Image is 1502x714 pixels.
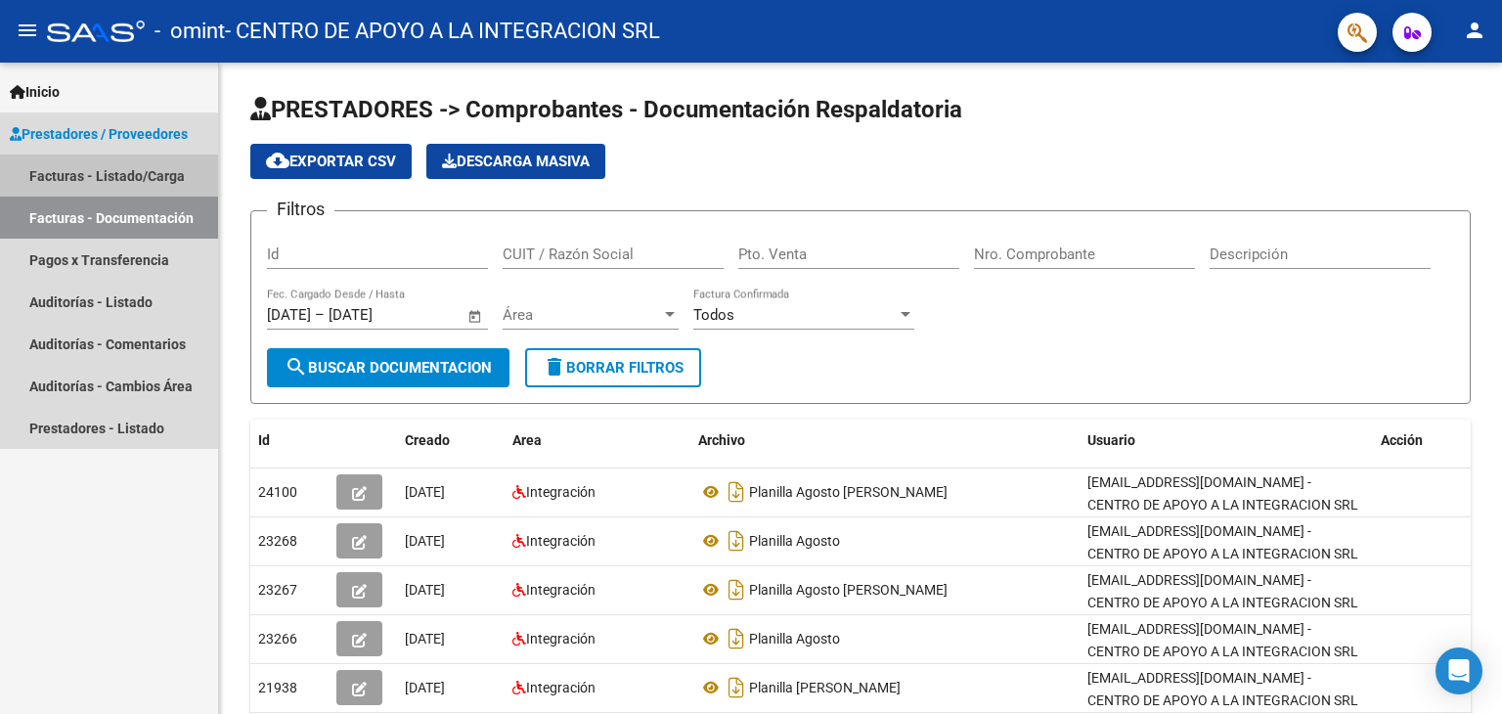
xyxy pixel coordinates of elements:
span: [DATE] [405,582,445,598]
h3: Filtros [267,196,334,223]
datatable-header-cell: Usuario [1080,420,1373,462]
span: Integración [526,533,596,549]
span: Integración [526,484,596,500]
span: 23268 [258,533,297,549]
span: Inicio [10,81,60,103]
span: 24100 [258,484,297,500]
mat-icon: person [1463,19,1486,42]
div: Open Intercom Messenger [1436,647,1482,694]
span: [EMAIL_ADDRESS][DOMAIN_NAME] - CENTRO DE APOYO A LA INTEGRACION SRL [1087,474,1358,513]
span: [EMAIL_ADDRESS][DOMAIN_NAME] - CENTRO DE APOYO A LA INTEGRACION SRL [1087,523,1358,561]
span: [EMAIL_ADDRESS][DOMAIN_NAME] - CENTRO DE APOYO A LA INTEGRACION SRL [1087,670,1358,708]
span: Integración [526,680,596,695]
i: Descargar documento [724,672,749,703]
i: Descargar documento [724,476,749,508]
span: Borrar Filtros [543,359,684,377]
span: [EMAIL_ADDRESS][DOMAIN_NAME] - CENTRO DE APOYO A LA INTEGRACION SRL [1087,572,1358,610]
mat-icon: delete [543,355,566,379]
i: Descargar documento [724,525,749,557]
app-download-masive: Descarga masiva de comprobantes (adjuntos) [426,144,605,179]
span: - omint [155,10,225,53]
span: - CENTRO DE APOYO A LA INTEGRACION SRL [225,10,660,53]
datatable-header-cell: Acción [1373,420,1471,462]
i: Descargar documento [724,574,749,605]
i: Descargar documento [724,623,749,654]
button: Buscar Documentacion [267,348,509,387]
datatable-header-cell: Id [250,420,329,462]
span: Exportar CSV [266,153,396,170]
span: Integración [526,582,596,598]
span: Integración [526,631,596,647]
span: 21938 [258,680,297,695]
span: Planilla Agosto [749,533,840,549]
datatable-header-cell: Area [505,420,690,462]
span: Acción [1381,432,1423,448]
span: Área [503,306,661,324]
button: Open calendar [464,305,487,328]
span: [DATE] [405,484,445,500]
span: Buscar Documentacion [285,359,492,377]
datatable-header-cell: Creado [397,420,505,462]
input: Fecha inicio [267,306,311,324]
span: Id [258,432,270,448]
span: Usuario [1087,432,1135,448]
span: – [315,306,325,324]
span: Planilla Agosto [PERSON_NAME] [749,484,948,500]
span: Planilla Agosto [PERSON_NAME] [749,582,948,598]
span: [EMAIL_ADDRESS][DOMAIN_NAME] - CENTRO DE APOYO A LA INTEGRACION SRL [1087,621,1358,659]
span: Planilla [PERSON_NAME] [749,680,901,695]
mat-icon: cloud_download [266,149,289,172]
span: [DATE] [405,631,445,647]
input: Fecha fin [329,306,423,324]
span: 23267 [258,582,297,598]
span: 23266 [258,631,297,647]
button: Descarga Masiva [426,144,605,179]
span: [DATE] [405,533,445,549]
span: Prestadores / Proveedores [10,123,188,145]
button: Borrar Filtros [525,348,701,387]
span: Creado [405,432,450,448]
span: Planilla Agosto [749,631,840,647]
mat-icon: search [285,355,308,379]
span: Area [512,432,542,448]
button: Exportar CSV [250,144,412,179]
span: PRESTADORES -> Comprobantes - Documentación Respaldatoria [250,96,962,123]
span: Descarga Masiva [442,153,590,170]
datatable-header-cell: Archivo [690,420,1080,462]
span: Archivo [698,432,745,448]
span: Todos [693,306,734,324]
span: [DATE] [405,680,445,695]
mat-icon: menu [16,19,39,42]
